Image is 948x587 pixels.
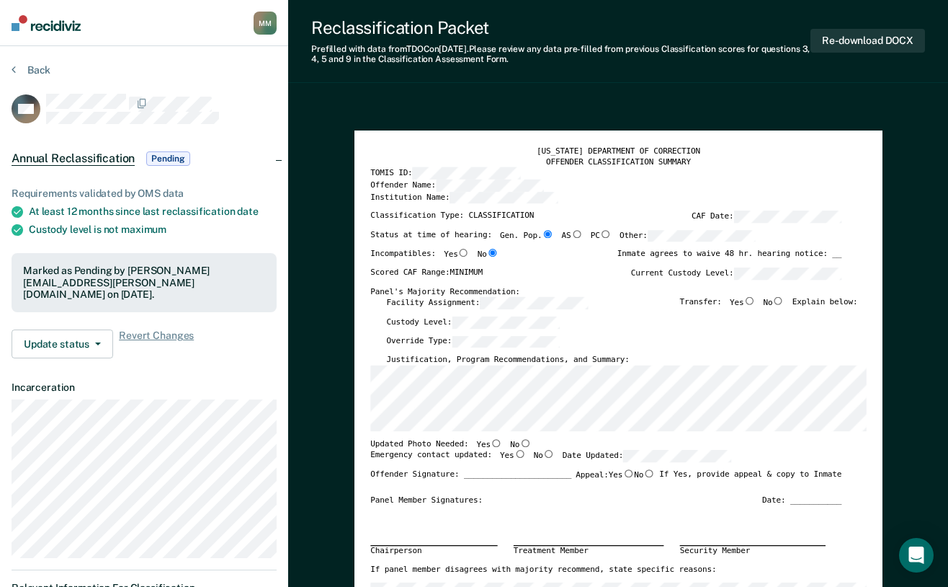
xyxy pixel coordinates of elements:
[370,286,841,296] div: Panel's Majority Recommendation:
[386,355,629,365] label: Justification, Program Recommendations, and Summary:
[590,229,611,242] label: PC
[119,330,194,358] span: Revert Changes
[623,450,731,462] input: Date Updated:
[450,191,558,203] input: Institution Name:
[311,44,810,65] div: Prefilled with data from TDOC on [DATE] . Please review any data pre-filled from previous Classif...
[647,229,755,242] input: Other:
[692,211,841,223] label: CAF Date:
[533,450,554,462] label: No
[370,249,498,268] div: Incompatibles:
[412,167,520,180] input: TOMIS ID:
[12,330,113,358] button: Update status
[743,297,755,305] input: Yes
[733,211,841,223] input: CAF Date:
[519,439,531,447] input: No
[762,495,841,505] div: Date: ___________
[542,450,554,458] input: No
[370,211,534,223] label: Classification Type: CLASSIFICATION
[452,335,560,348] input: Override Type:
[370,179,544,191] label: Offender Name:
[899,538,934,573] div: Open Intercom Messenger
[486,249,498,257] input: No
[29,224,277,236] div: Custody level is not
[561,229,582,242] label: AS
[810,29,925,53] button: Re-download DOCX
[121,224,166,235] span: maximum
[386,335,560,348] label: Override Type:
[643,469,655,477] input: No
[146,151,189,166] span: Pending
[370,495,483,505] div: Panel Member Signatures:
[679,545,825,557] div: Security Member
[12,381,277,394] dt: Incarceration
[370,146,867,156] div: [US_STATE] DEPARTMENT OF CORRECTION
[542,229,553,237] input: Gen. Pop.
[370,191,558,203] label: Institution Name:
[571,229,582,237] input: AS
[12,151,135,166] span: Annual Reclassification
[763,297,784,309] label: No
[500,450,526,462] label: Yes
[29,206,277,218] div: At least 12 months since last reclassification
[436,179,544,191] input: Offender Name:
[452,316,560,328] input: Custody Level:
[386,316,560,328] label: Custody Level:
[12,15,81,31] img: Recidiviz
[630,268,841,280] label: Current Custody Level:
[733,268,841,280] input: Current Custody Level:
[254,12,277,35] button: MM
[576,469,655,488] label: Appeal:
[444,249,470,260] label: Yes
[562,450,730,462] label: Date Updated:
[254,12,277,35] div: M M
[311,17,810,38] div: Reclassification Packet
[370,167,520,180] label: TOMIS ID:
[679,297,857,317] div: Transfer: Explain below:
[237,206,258,217] span: date
[370,268,483,280] label: Scored CAF Range: MINIMUM
[370,156,867,167] div: OFFENDER CLASSIFICATION SUMMARY
[513,545,663,557] div: Treatment Member
[477,249,498,260] label: No
[599,229,611,237] input: PC
[370,545,497,557] div: Chairperson
[12,63,50,76] button: Back
[23,265,265,301] div: Marked as Pending by [PERSON_NAME][EMAIL_ADDRESS][PERSON_NAME][DOMAIN_NAME] on [DATE].
[370,469,841,495] div: Offender Signature: _______________________ If Yes, provide appeal & copy to Inmate
[370,565,716,575] label: If panel member disagrees with majority recommend, state specific reasons:
[619,229,755,242] label: Other:
[772,297,784,305] input: No
[608,469,634,481] label: Yes
[491,439,502,447] input: Yes
[730,297,756,309] label: Yes
[514,450,525,458] input: Yes
[457,249,469,257] input: Yes
[480,297,588,309] input: Facility Assignment:
[622,469,634,477] input: Yes
[370,450,731,469] div: Emergency contact updated:
[370,439,531,451] div: Updated Photo Needed:
[634,469,655,481] label: No
[370,229,756,249] div: Status at time of hearing:
[386,297,588,309] label: Facility Assignment:
[476,439,502,451] label: Yes
[500,229,553,242] label: Gen. Pop.
[510,439,531,451] label: No
[12,187,277,200] div: Requirements validated by OMS data
[617,249,841,268] div: Inmate agrees to waive 48 hr. hearing notice: __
